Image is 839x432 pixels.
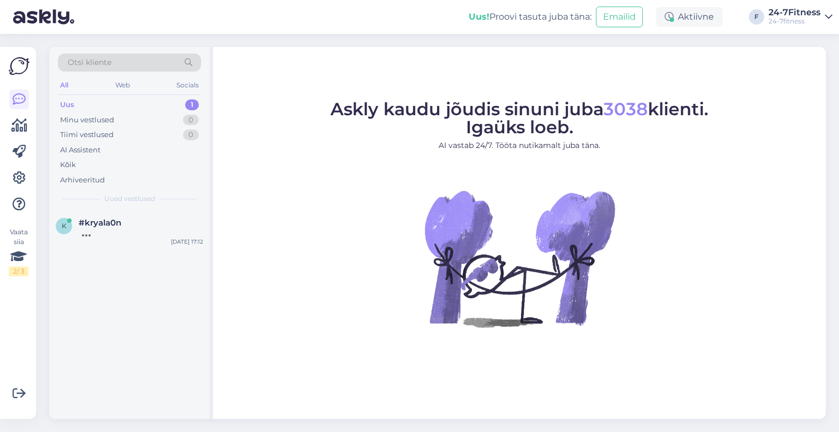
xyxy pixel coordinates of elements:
p: AI vastab 24/7. Tööta nutikamalt juba täna. [330,140,708,151]
div: 24-7fitness [769,17,820,26]
div: 2 / 3 [9,267,28,276]
span: Askly kaudu jõudis sinuni juba klienti. Igaüks loeb. [330,98,708,138]
div: 24-7Fitness [769,8,820,17]
img: No Chat active [421,160,618,357]
div: Socials [174,78,201,92]
div: Proovi tasuta juba täna: [469,10,592,23]
span: Otsi kliente [68,57,111,68]
div: 0 [183,115,199,126]
img: Askly Logo [9,56,29,76]
span: 3038 [604,98,648,120]
div: Tiimi vestlused [60,129,114,140]
div: Vaata siia [9,227,28,276]
div: AI Assistent [60,145,101,156]
div: F [749,9,764,25]
div: Arhiveeritud [60,175,105,186]
a: 24-7Fitness24-7fitness [769,8,832,26]
div: Aktiivne [656,7,723,27]
div: Uus [60,99,74,110]
span: k [62,222,67,230]
div: Kõik [60,159,76,170]
div: Minu vestlused [60,115,114,126]
span: #kryala0n [79,218,121,228]
div: [DATE] 17:12 [171,238,203,246]
b: Uus! [469,11,489,22]
span: Uued vestlused [104,194,155,204]
div: 0 [183,129,199,140]
div: All [58,78,70,92]
div: Web [113,78,132,92]
button: Emailid [596,7,643,27]
div: 1 [185,99,199,110]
